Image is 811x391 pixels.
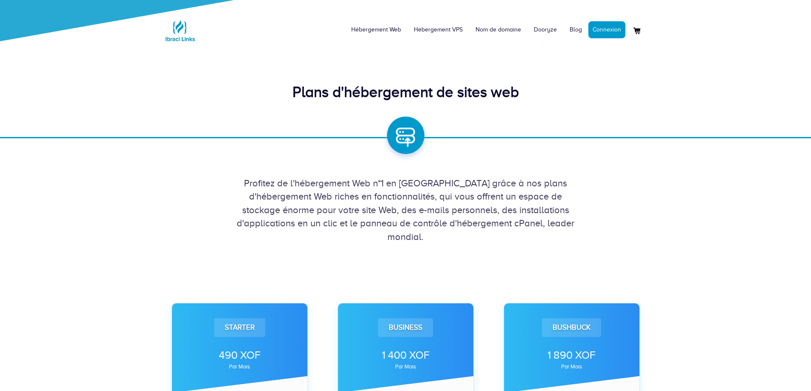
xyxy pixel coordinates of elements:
[183,348,296,363] div: 490 XOF
[163,14,197,48] img: Logo Ibraci Links
[542,318,601,337] div: Bushbuck
[407,17,469,43] a: Hébergement VPS
[163,6,197,48] a: Logo Ibraci Links
[469,17,527,43] a: Nom de domaine
[588,21,625,38] a: Connexion
[345,17,407,43] a: Hébergement Web
[516,364,628,369] div: par mois
[527,17,563,43] a: Dooryze
[163,82,648,103] div: Plans d'hébergement de sites web
[214,318,265,337] div: Starter
[350,348,462,363] div: 1 400 XOF
[163,177,648,243] div: Profitez de l'hébergement Web n°1 en [GEOGRAPHIC_DATA] grâce à nos plans d'hébergement Web riches...
[378,318,433,337] div: Business
[183,364,296,369] div: par mois
[563,17,588,43] a: Blog
[350,364,462,369] div: par mois
[516,348,628,363] div: 1 890 XOF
